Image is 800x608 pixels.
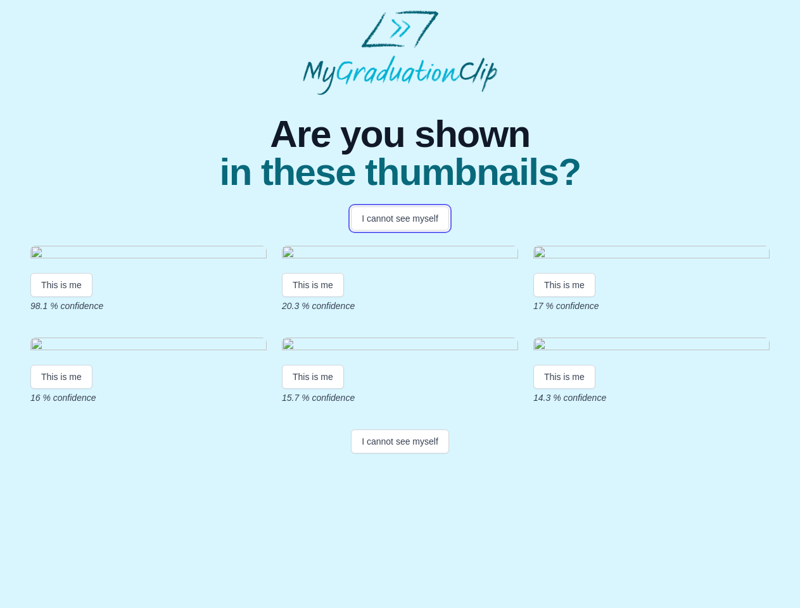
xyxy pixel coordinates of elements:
[30,300,267,312] p: 98.1 % confidence
[282,246,518,263] img: 5ac6a847-e571-4676-8206-201934e806c0
[219,153,580,191] span: in these thumbnails?
[533,300,770,312] p: 17 % confidence
[351,206,449,231] button: I cannot see myself
[30,338,267,355] img: 8a0875fb71181726a02e6837817609247ef70a41.gif
[282,300,518,312] p: 20.3 % confidence
[303,10,498,95] img: MyGraduationClip
[533,338,770,355] img: 62bfec77f89c034bbae8a1d2cd2879af2b6fce64.gif
[351,429,449,453] button: I cannot see myself
[533,391,770,404] p: 14.3 % confidence
[533,246,770,263] img: dc2c47d7da41cbeaa4a74bef95a5bfd5d244b097.gif
[282,273,344,297] button: This is me
[282,391,518,404] p: 15.7 % confidence
[533,365,595,389] button: This is me
[30,391,267,404] p: 16 % confidence
[533,273,595,297] button: This is me
[219,115,580,153] span: Are you shown
[30,246,267,263] img: 448e7833314b047117599048595d7525ebedc111.gif
[30,273,92,297] button: This is me
[282,365,344,389] button: This is me
[30,365,92,389] button: This is me
[282,338,518,355] img: 7894ea8648b4b91d44cb776bfce0ae8f213ef716.gif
